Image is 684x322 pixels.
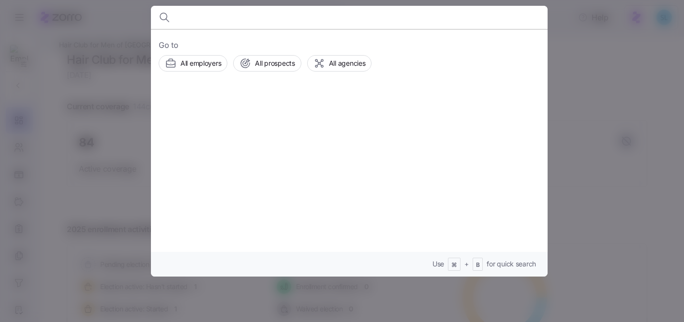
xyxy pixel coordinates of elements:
span: Use [432,259,444,269]
span: All prospects [255,59,295,68]
span: B [476,261,480,269]
button: All prospects [233,55,301,72]
button: All agencies [307,55,372,72]
span: All employers [180,59,221,68]
span: + [464,259,469,269]
button: All employers [159,55,227,72]
span: Go to [159,39,540,51]
span: for quick search [487,259,536,269]
span: ⌘ [451,261,457,269]
span: All agencies [329,59,366,68]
